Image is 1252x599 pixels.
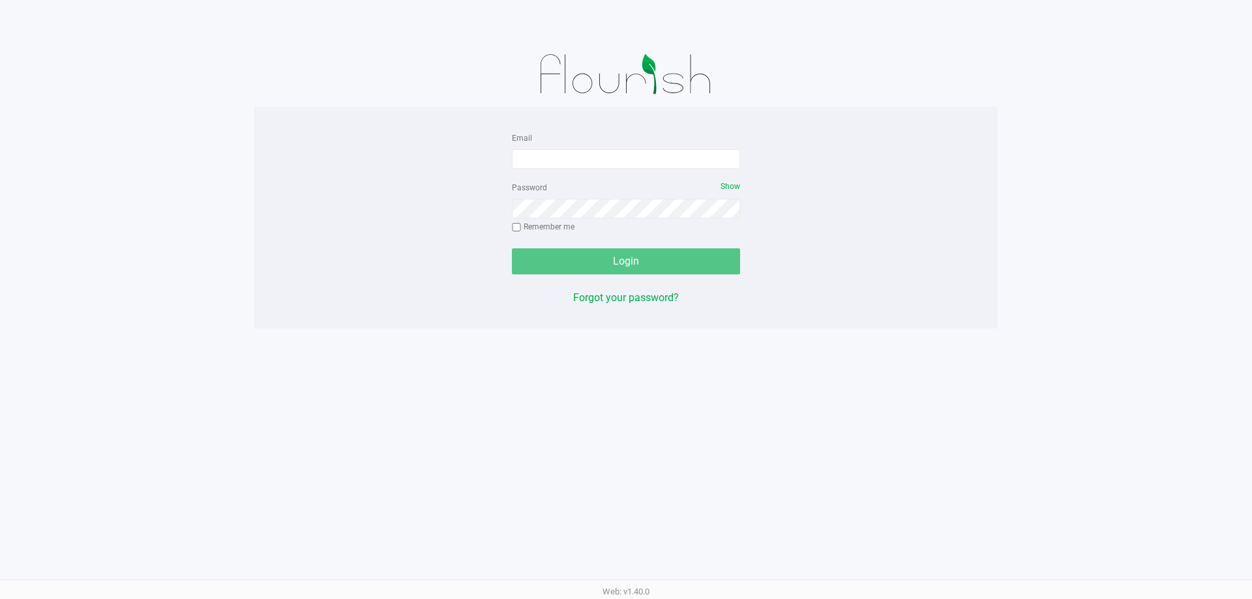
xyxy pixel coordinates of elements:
label: Password [512,182,547,194]
input: Remember me [512,223,521,232]
span: Show [721,182,740,191]
span: Web: v1.40.0 [603,587,649,596]
label: Remember me [512,221,574,233]
button: Forgot your password? [573,290,679,306]
label: Email [512,132,532,144]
